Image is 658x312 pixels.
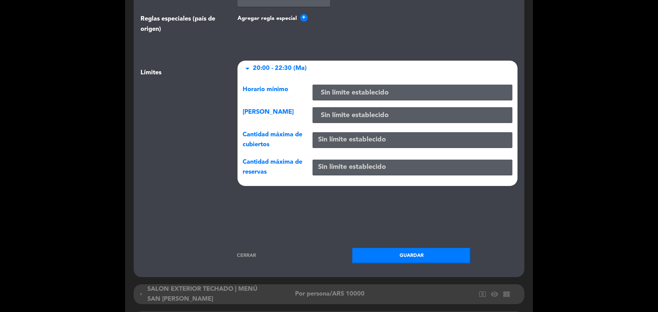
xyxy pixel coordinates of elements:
button: Agregar regla especial+ [237,14,518,23]
button: Guardar [352,248,471,263]
span: Límites [141,68,161,189]
span: + [300,14,308,22]
span: 20:00 - 22:30 (Ma) [253,63,307,73]
span: Horario mínimo [243,86,288,92]
span: Por persona/ARS 10000 [295,289,365,299]
a: Cerrar [187,252,306,260]
input: Sin límite establecido [313,160,512,175]
span: Cantidad máxima de reservas [243,159,302,175]
span: SALON EXTERIOR TECHADO | MENÚ SAN [PERSON_NAME] [147,286,257,302]
span: visibility [490,290,499,298]
span: Cantidad máxima de cubiertos [243,132,302,148]
input: Sin límite establecido [313,132,512,148]
span: arrow_right [137,290,145,298]
span: Reglas especiales (país de origen) [141,14,227,34]
span: local_atm [478,290,487,298]
span: confirmation_number [502,290,511,298]
span: arrow_drop_down [243,64,252,73]
span: [PERSON_NAME] [243,109,294,115]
